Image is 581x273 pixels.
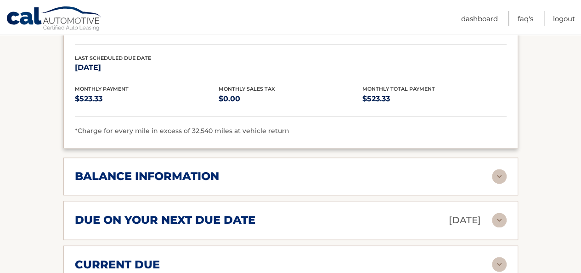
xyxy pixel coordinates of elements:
span: Monthly Total Payment [362,86,435,92]
h2: current due [75,257,160,271]
a: Dashboard [461,11,498,26]
h2: due on your next due date [75,213,255,227]
span: Monthly Payment [75,86,129,92]
span: Last Scheduled Due Date [75,55,151,61]
p: $523.33 [362,93,506,105]
span: *Charge for every mile in excess of 32,540 miles at vehicle return [75,127,289,135]
p: [DATE] [75,61,219,74]
p: $0.00 [219,93,362,105]
a: FAQ's [518,11,533,26]
img: accordion-rest.svg [492,257,507,272]
img: accordion-rest.svg [492,169,507,184]
img: accordion-rest.svg [492,213,507,227]
p: $523.33 [75,93,219,105]
a: Cal Automotive [6,6,102,33]
a: Logout [553,11,575,26]
h2: balance information [75,169,219,183]
p: [DATE] [449,212,481,228]
span: Monthly Sales Tax [219,86,275,92]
